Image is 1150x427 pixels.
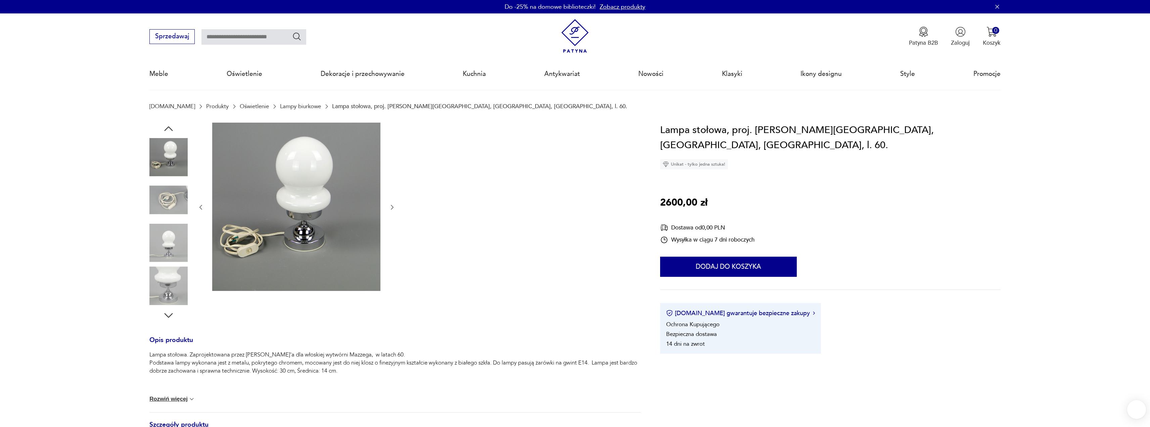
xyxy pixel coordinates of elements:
img: Zdjęcie produktu Lampa stołowa, proj. C. Nason, Mazega, Włochy, l. 60. [149,181,188,219]
p: Zaloguj [951,39,970,47]
button: Patyna B2B [909,27,938,47]
img: Zdjęcie produktu Lampa stołowa, proj. C. Nason, Mazega, Włochy, l. 60. [212,123,380,291]
li: 14 dni na zwrot [666,340,705,348]
p: 2600,00 zł [660,195,707,211]
p: Patyna B2B [909,39,938,47]
p: Lampa stołowa, proj. [PERSON_NAME][GEOGRAPHIC_DATA], [GEOGRAPHIC_DATA], [GEOGRAPHIC_DATA], l. 60. [332,103,627,110]
img: Zdjęcie produktu Lampa stołowa, proj. C. Nason, Mazega, Włochy, l. 60. [149,266,188,305]
h1: Lampa stołowa, proj. [PERSON_NAME][GEOGRAPHIC_DATA], [GEOGRAPHIC_DATA], [GEOGRAPHIC_DATA], l. 60. [660,123,1001,153]
button: Sprzedawaj [149,29,195,44]
div: 0 [992,27,999,34]
a: Kuchnia [463,58,486,89]
iframe: Smartsupp widget button [1127,400,1146,419]
a: Promocje [973,58,1001,89]
a: Style [900,58,915,89]
a: Zobacz produkty [600,3,645,11]
img: Ikona medalu [918,27,929,37]
img: Ikona strzałki w prawo [813,311,815,315]
img: Ikonka użytkownika [955,27,966,37]
div: Dostawa od 0,00 PLN [660,223,754,232]
button: Rozwiń więcej [149,396,195,402]
img: chevron down [188,396,195,402]
p: Lampa stołowa. Zaprojektowana przez [PERSON_NAME]'a dla włoskiej wytwórni Mazzega, w latach 60. P... [149,351,641,375]
a: Sprzedawaj [149,34,195,40]
li: Ochrona Kupującego [666,321,720,328]
button: Szukaj [292,32,302,41]
a: Antykwariat [544,58,580,89]
img: Ikona dostawy [660,223,668,232]
img: Patyna - sklep z meblami i dekoracjami vintage [558,19,592,53]
a: Nowości [638,58,663,89]
h3: Opis produktu [149,338,641,351]
img: Zdjęcie produktu Lampa stołowa, proj. C. Nason, Mazega, Włochy, l. 60. [149,138,188,176]
button: 0Koszyk [983,27,1001,47]
a: Ikona medaluPatyna B2B [909,27,938,47]
img: Ikona certyfikatu [666,310,673,316]
button: [DOMAIN_NAME] gwarantuje bezpieczne zakupy [666,309,815,317]
p: Do -25% na domowe biblioteczki! [505,3,596,11]
a: [DOMAIN_NAME] [149,103,195,110]
img: Zdjęcie produktu Lampa stołowa, proj. C. Nason, Mazega, Włochy, l. 60. [149,224,188,262]
button: Dodaj do koszyka [660,257,797,277]
a: Ikony designu [800,58,842,89]
a: Lampy biurkowe [280,103,321,110]
a: Oświetlenie [227,58,262,89]
div: Unikat - tylko jedna sztuka! [660,159,728,169]
a: Meble [149,58,168,89]
div: Wysyłka w ciągu 7 dni roboczych [660,236,754,244]
button: Zaloguj [951,27,970,47]
a: Produkty [206,103,229,110]
li: Bezpieczna dostawa [666,330,717,338]
img: Ikona diamentu [663,161,669,167]
a: Klasyki [722,58,742,89]
a: Oświetlenie [240,103,269,110]
img: Ikona koszyka [986,27,997,37]
p: Koszyk [983,39,1001,47]
a: Dekoracje i przechowywanie [321,58,405,89]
